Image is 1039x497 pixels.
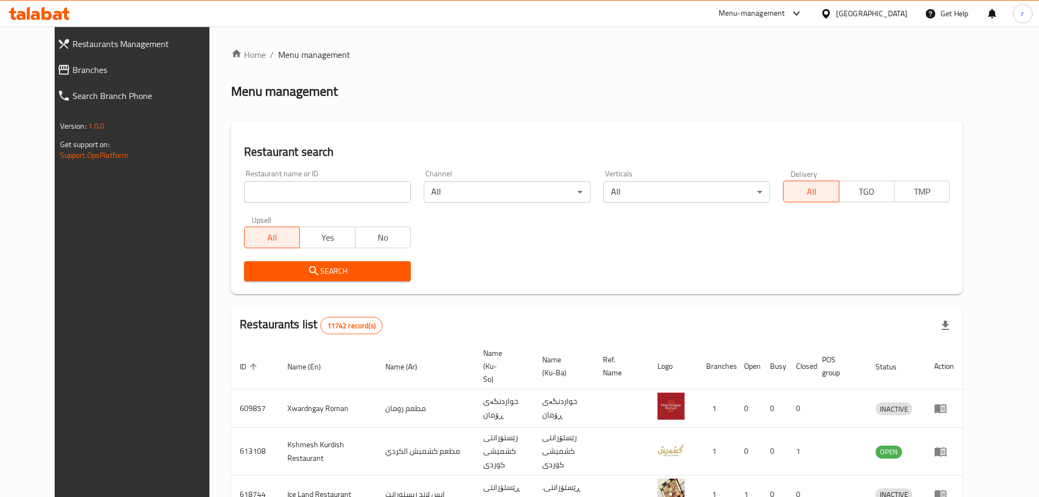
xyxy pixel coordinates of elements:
[783,181,839,202] button: All
[320,317,383,334] div: Total records count
[49,31,228,57] a: Restaurants Management
[657,436,685,463] img: Kshmesh Kurdish Restaurant
[278,48,350,61] span: Menu management
[231,389,279,428] td: 609857
[60,119,87,133] span: Version:
[735,343,761,389] th: Open
[73,37,220,50] span: Restaurants Management
[791,170,818,177] label: Delivery
[657,393,685,420] img: Xwardngay Roman
[355,227,411,248] button: No
[932,313,958,339] div: Export file
[787,428,813,475] td: 1
[934,402,954,415] div: Menu
[60,137,110,151] span: Get support on:
[698,428,735,475] td: 1
[377,428,475,475] td: مطعم كشميش الكردي
[377,389,475,428] td: مطعم رومان
[876,446,902,459] div: OPEN
[735,389,761,428] td: 0
[244,181,411,203] input: Search for restaurant name or ID..
[279,428,377,475] td: Kshmesh Kurdish Restaurant
[424,181,590,203] div: All
[475,389,534,428] td: خواردنگەی ڕۆمان
[244,227,300,248] button: All
[761,389,787,428] td: 0
[836,8,908,19] div: [GEOGRAPHIC_DATA]
[788,184,834,200] span: All
[475,428,534,475] td: رێستۆرانتی کشمیشى كوردى
[787,343,813,389] th: Closed
[299,227,355,248] button: Yes
[244,261,411,281] button: Search
[231,83,338,100] h2: Menu management
[761,428,787,475] td: 0
[304,230,351,246] span: Yes
[542,353,581,379] span: Name (Ku-Ba)
[231,428,279,475] td: 613108
[73,89,220,102] span: Search Branch Phone
[49,57,228,83] a: Branches
[698,343,735,389] th: Branches
[49,83,228,109] a: Search Branch Phone
[240,360,260,373] span: ID
[894,181,950,202] button: TMP
[360,230,406,246] span: No
[876,403,912,415] span: INACTIVE
[925,343,963,389] th: Action
[649,343,698,389] th: Logo
[698,389,735,428] td: 1
[73,63,220,76] span: Branches
[876,446,902,458] span: OPEN
[244,144,950,160] h2: Restaurant search
[787,389,813,428] td: 0
[385,360,431,373] span: Name (Ar)
[822,353,854,379] span: POS group
[899,184,945,200] span: TMP
[279,389,377,428] td: Xwardngay Roman
[761,343,787,389] th: Busy
[249,230,295,246] span: All
[253,264,402,278] span: Search
[735,428,761,475] td: 0
[483,347,521,386] span: Name (Ku-So)
[934,445,954,458] div: Menu
[321,321,382,331] span: 11742 record(s)
[603,353,636,379] span: Ref. Name
[603,181,770,203] div: All
[252,216,272,223] label: Upsell
[287,360,335,373] span: Name (En)
[534,428,594,475] td: رێستۆرانتی کشمیشى كوردى
[839,181,895,202] button: TGO
[60,148,129,162] a: Support.OpsPlatform
[534,389,594,428] td: خواردنگەی ڕۆمان
[270,48,274,61] li: /
[231,48,963,61] nav: breadcrumb
[719,7,785,20] div: Menu-management
[231,48,266,61] a: Home
[844,184,890,200] span: TGO
[88,119,105,133] span: 1.0.0
[1021,8,1024,19] span: r
[876,360,911,373] span: Status
[240,316,383,334] h2: Restaurants list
